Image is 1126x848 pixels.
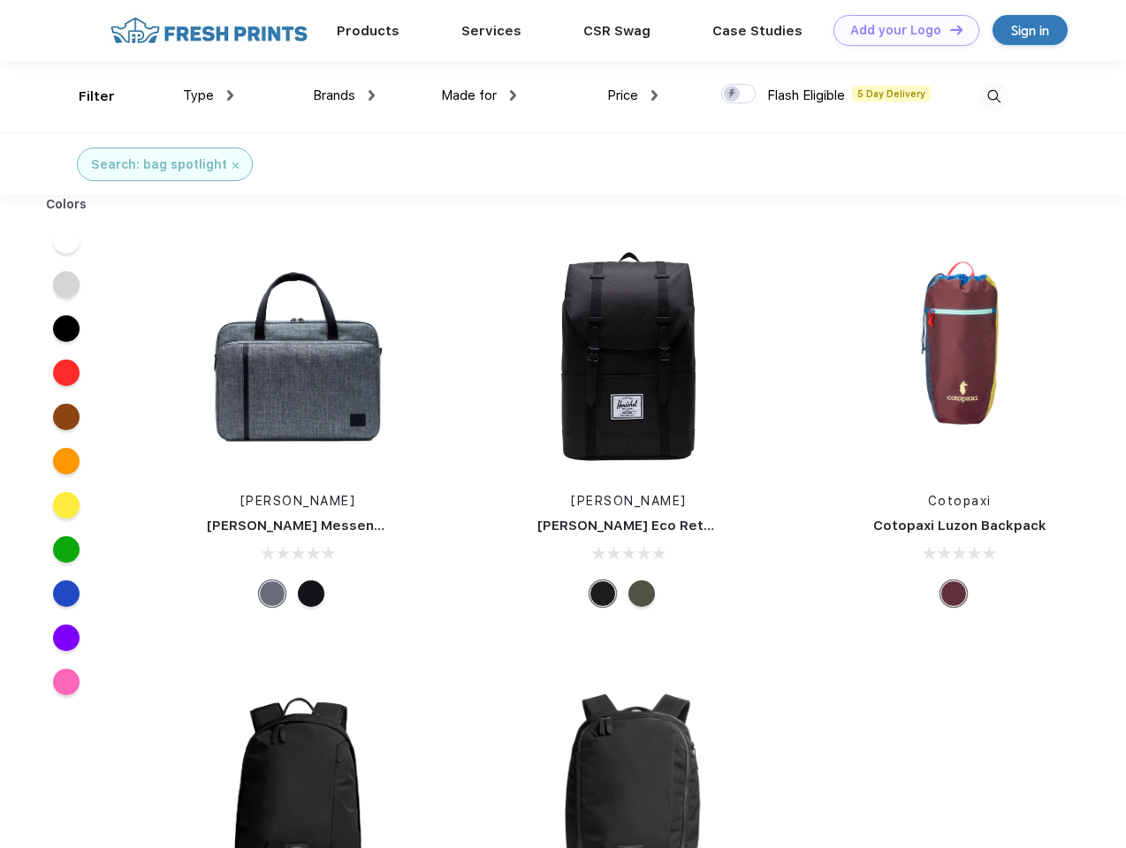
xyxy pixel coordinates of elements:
[979,82,1008,111] img: desktop_search.svg
[180,239,415,474] img: func=resize&h=266
[607,87,638,103] span: Price
[993,15,1068,45] a: Sign in
[651,90,658,101] img: dropdown.png
[537,518,899,534] a: [PERSON_NAME] Eco Retreat 15" Computer Backpack
[1011,20,1049,41] div: Sign in
[571,494,687,508] a: [PERSON_NAME]
[298,580,324,607] div: Black
[337,23,399,39] a: Products
[183,87,214,103] span: Type
[33,195,101,214] div: Colors
[928,494,992,508] a: Cotopaxi
[510,90,516,101] img: dropdown.png
[950,25,962,34] img: DT
[852,86,931,102] span: 5 Day Delivery
[767,87,845,103] span: Flash Eligible
[842,239,1077,474] img: func=resize&h=266
[590,580,616,607] div: Black
[91,155,227,174] div: Search: bag spotlight
[441,87,497,103] span: Made for
[511,239,746,474] img: func=resize&h=266
[259,580,285,607] div: Raven Crosshatch
[628,580,655,607] div: Forest
[79,87,115,107] div: Filter
[227,90,233,101] img: dropdown.png
[240,494,356,508] a: [PERSON_NAME]
[105,15,313,46] img: fo%20logo%202.webp
[232,163,239,169] img: filter_cancel.svg
[207,518,398,534] a: [PERSON_NAME] Messenger
[369,90,375,101] img: dropdown.png
[313,87,355,103] span: Brands
[873,518,1046,534] a: Cotopaxi Luzon Backpack
[940,580,967,607] div: Surprise
[850,23,941,38] div: Add your Logo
